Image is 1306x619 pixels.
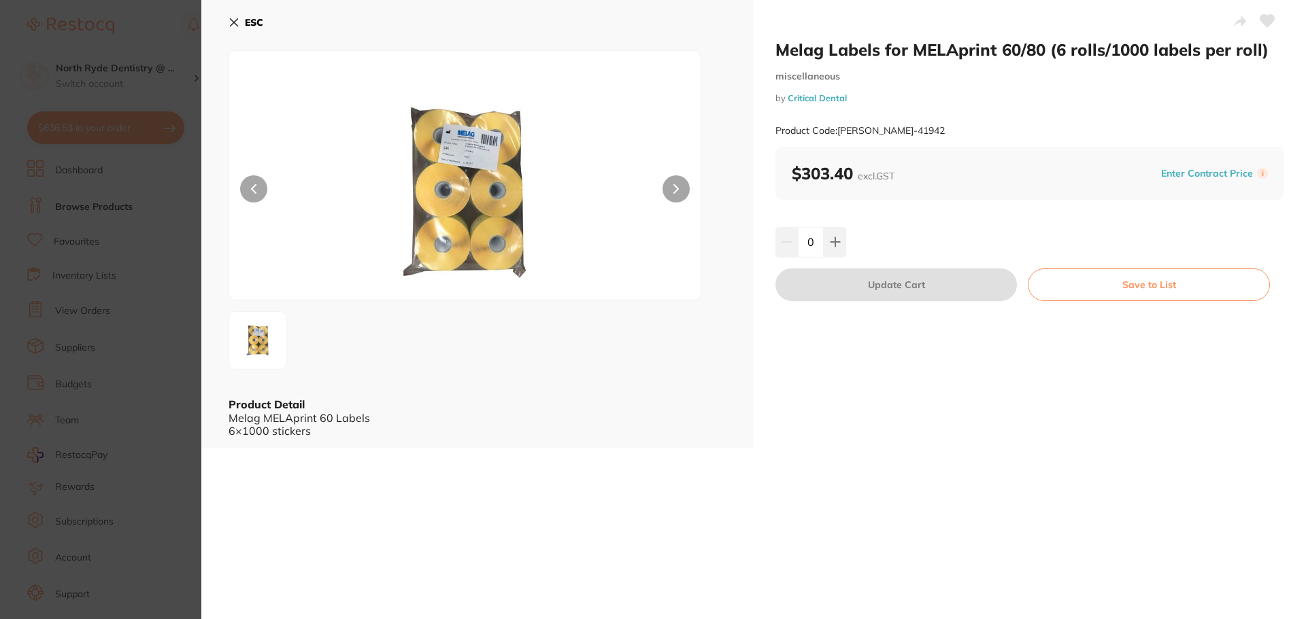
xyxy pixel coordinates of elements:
[775,71,1284,82] small: miscellaneous
[775,93,1284,103] small: by
[1028,268,1270,301] button: Save to List
[229,397,305,411] b: Product Detail
[775,125,945,137] small: Product Code: [PERSON_NAME]-41942
[788,92,847,103] a: Critical Dental
[229,412,726,437] div: Melag MELAprint 60 Labels 6×1000 stickers
[792,163,894,183] b: $303.40
[229,11,263,34] button: ESC
[1157,167,1257,180] button: Enter Contract Price
[245,16,263,29] b: ESC
[775,268,1017,301] button: Update Cart
[775,39,1284,60] h2: Melag Labels for MELAprint 60/80 (6 rolls/1000 labels per roll)
[324,85,607,300] img: LWxhYmVscy1qcGc
[1257,168,1268,179] label: i
[233,316,282,365] img: LWxhYmVscy1qcGc
[858,170,894,182] span: excl. GST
